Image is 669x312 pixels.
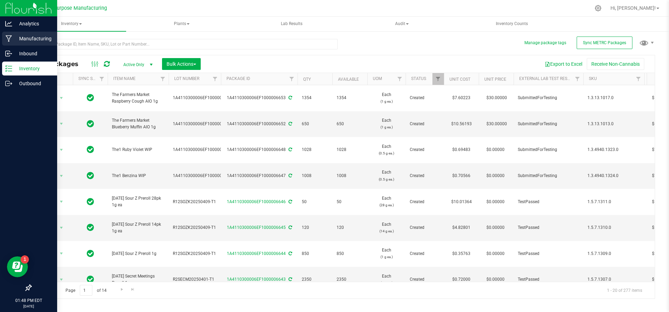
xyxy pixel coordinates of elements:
[410,224,440,231] span: Created
[347,17,456,31] a: Audit
[444,189,479,215] td: $10.01364
[220,173,299,179] div: 1A4110300006EF1000006647
[483,93,510,103] span: $30.00000
[371,228,401,234] p: (14 g ea.)
[483,223,508,233] span: $0.00000
[17,17,126,31] a: Inventory
[112,195,164,208] span: [DATE] Sour Z Preroll 28pk 1g ea
[80,285,92,296] input: 1
[337,146,363,153] span: 1028
[5,20,12,27] inline-svg: Analytics
[112,250,164,257] span: [DATE] Sour Z Preroll 1g
[302,173,328,179] span: 1008
[5,50,12,57] inline-svg: Inbound
[371,247,401,260] span: Each
[220,121,299,127] div: 1A4110300006EF1000006652
[60,285,112,296] span: Page of 14
[587,199,640,205] span: 1.5.7.1311.0
[113,76,136,81] a: Item Name
[457,17,567,31] a: Inventory Counts
[371,150,401,157] p: (0.5 g ea.)
[540,58,587,70] button: Export to Excel
[57,249,66,258] span: select
[237,17,346,31] a: Lab Results
[410,250,440,257] span: Created
[87,171,94,181] span: In Sync
[394,73,406,85] a: Filter
[117,285,127,294] a: Go to the next page
[337,173,363,179] span: 1008
[287,199,292,204] span: Sync from Compliance System
[483,171,508,181] span: $0.00000
[112,273,164,286] span: [DATE] Secret Meetings Preroll 1g
[35,5,107,11] span: Greater Purpose Manufacturing
[518,95,579,101] span: SubmittedForTesting
[587,250,640,257] span: 1.5.7.1309.0
[287,173,292,178] span: Sync from Compliance System
[96,73,108,85] a: Filter
[286,73,298,85] a: Filter
[128,285,138,294] a: Go to the last page
[57,119,66,129] span: select
[227,277,286,282] a: 1A4110300006EF1000006643
[173,95,232,101] span: 1A4110300006EF1000006624
[572,73,583,85] a: Filter
[173,224,217,231] span: R12SOZK20250409-T1
[226,76,250,81] a: Package ID
[36,60,85,68] span: All Packages
[220,146,299,153] div: 1A4110300006EF1000006648
[371,91,401,105] span: Each
[220,95,299,101] div: 1A4110300006EF1000006653
[410,121,440,127] span: Created
[21,255,29,264] iframe: Resource center unread badge
[337,95,363,101] span: 1354
[302,250,328,257] span: 850
[87,274,94,284] span: In Sync
[410,173,440,179] span: Created
[112,146,164,153] span: The1 Ruby Violet WIP
[633,73,644,85] a: Filter
[12,79,54,88] p: Outbound
[12,64,54,73] p: Inventory
[587,224,640,231] span: 1.5.7.1310.0
[3,304,54,309] p: [DATE]
[57,93,66,103] span: select
[444,137,479,163] td: $0.69483
[57,145,66,155] span: select
[518,199,579,205] span: TestPassed
[287,121,292,126] span: Sync from Compliance System
[371,143,401,157] span: Each
[3,297,54,304] p: 01:48 PM EDT
[410,276,440,283] span: Created
[271,21,312,27] span: Lab Results
[483,145,508,155] span: $0.00000
[173,276,217,283] span: R2SECM20250401-T1
[112,117,164,130] span: The Farmers Market Blueberry Muffin AIO 1g
[410,95,440,101] span: Created
[410,146,440,153] span: Created
[444,267,479,293] td: $0.72000
[227,225,286,230] a: 1A4110300006EF1000006645
[483,119,510,129] span: $30.00000
[209,73,221,85] a: Filter
[587,58,644,70] button: Receive Non-Cannabis
[518,146,579,153] span: SubmittedForTesting
[5,80,12,87] inline-svg: Outbound
[432,73,444,85] a: Filter
[444,111,479,137] td: $10.56193
[167,61,196,67] span: Bulk Actions
[518,250,579,257] span: TestPassed
[371,221,401,234] span: Each
[486,21,537,27] span: Inventory Counts
[127,17,236,31] a: Plants
[587,146,640,153] span: 1.3.4940.1323.0
[57,275,66,285] span: select
[484,77,506,82] a: Unit Price
[5,65,12,72] inline-svg: Inventory
[610,5,656,11] span: Hi, [PERSON_NAME]!
[337,224,363,231] span: 120
[483,197,508,207] span: $0.00000
[87,197,94,207] span: In Sync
